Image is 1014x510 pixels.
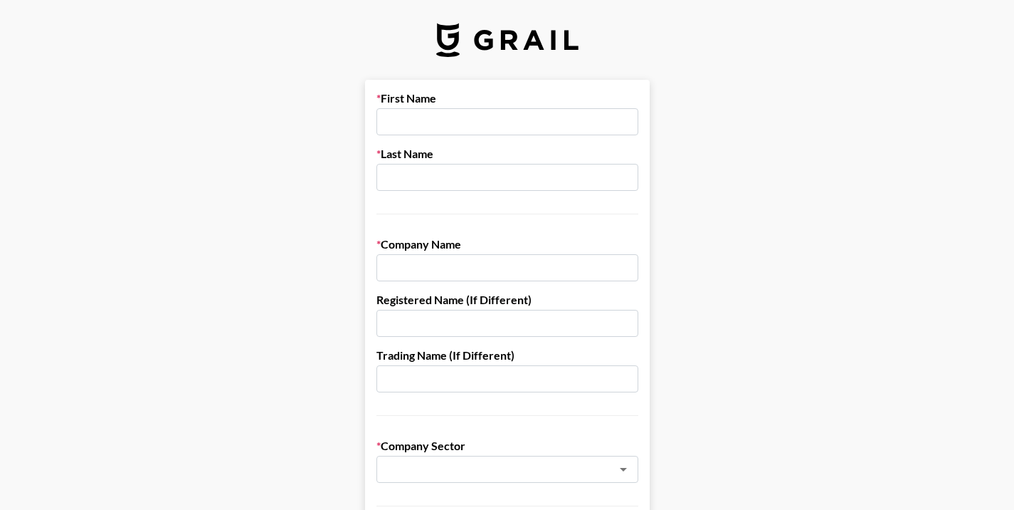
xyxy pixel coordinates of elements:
[376,348,638,363] label: Trading Name (If Different)
[436,23,579,57] img: Grail Talent Logo
[376,293,638,307] label: Registered Name (If Different)
[376,91,638,105] label: First Name
[376,147,638,161] label: Last Name
[376,439,638,453] label: Company Sector
[376,237,638,251] label: Company Name
[613,459,633,479] button: Open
